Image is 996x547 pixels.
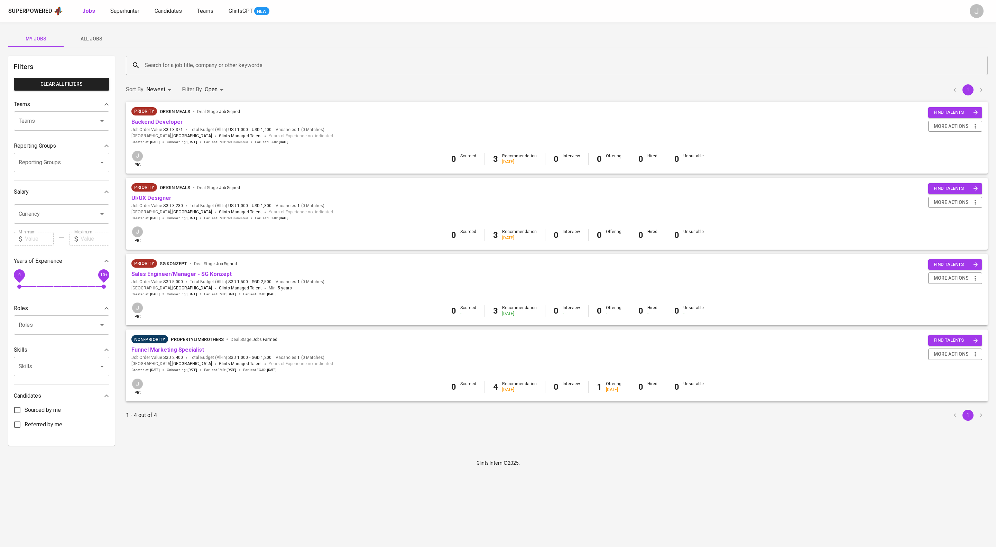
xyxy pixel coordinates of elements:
div: - [683,311,704,317]
div: Recommendation [502,153,537,165]
span: Open [205,86,218,93]
div: J [970,4,984,18]
span: Created at : [131,368,160,372]
span: USD 1,300 [252,203,271,209]
div: Superpowered [8,7,52,15]
span: Glints Managed Talent [219,133,262,138]
span: Created at : [131,140,160,145]
span: PropertyLimBrothers [171,337,224,342]
span: Vacancies ( 0 Matches ) [276,127,324,133]
span: SGD 3,371 [163,127,183,133]
b: 3 [493,154,498,164]
span: SGD 1,000 [228,355,248,361]
span: Earliest EMD : [204,368,236,372]
span: more actions [934,274,969,282]
span: Sourced by me [25,406,61,414]
span: Deal Stage : [194,261,237,266]
p: Reporting Groups [14,142,56,150]
p: Sort By [126,85,144,94]
span: Vacancies ( 0 Matches ) [276,355,324,361]
div: - [460,159,476,165]
span: Created at : [131,292,160,297]
span: [GEOGRAPHIC_DATA] [172,209,212,216]
span: Vacancies ( 0 Matches ) [276,279,324,285]
b: Jobs [82,8,95,14]
span: Years of Experience not indicated. [269,361,334,368]
div: Offering [606,381,621,393]
div: Interview [563,229,580,241]
a: Superpoweredapp logo [8,6,63,16]
b: 0 [638,306,643,316]
button: Open [97,209,107,219]
span: Deal Stage : [197,185,240,190]
p: Newest [146,85,165,94]
span: Deal Stage : [197,109,240,114]
span: [GEOGRAPHIC_DATA] , [131,361,212,368]
button: Open [97,320,107,330]
div: Unsuitable [683,153,704,165]
span: SGD 5,000 [163,279,183,285]
p: Teams [14,100,30,109]
div: pic [131,302,144,320]
div: Open [205,83,226,96]
b: 0 [451,382,456,392]
span: Min. [269,286,292,290]
span: USD 1,000 [228,127,248,133]
b: 3 [493,230,498,240]
div: - [606,235,621,241]
span: [DATE] [187,292,197,297]
span: Earliest ECJD : [243,368,277,372]
button: more actions [928,121,982,132]
button: Open [97,116,107,126]
span: [DATE] [187,140,197,145]
button: more actions [928,349,982,360]
button: more actions [928,272,982,284]
b: 0 [554,382,559,392]
span: [DATE] [279,216,288,221]
div: Interview [563,153,580,165]
div: - [563,235,580,241]
span: - [249,127,250,133]
div: - [683,387,704,393]
p: Years of Experience [14,257,62,265]
span: find talents [934,185,978,193]
span: Job Order Value [131,355,183,361]
div: pic [131,150,144,168]
span: more actions [934,122,969,131]
div: - [606,159,621,165]
span: Earliest ECJD : [255,140,288,145]
div: Recommendation [502,305,537,317]
div: Reporting Groups [14,139,109,153]
nav: pagination navigation [948,410,988,421]
span: SGD 1,200 [252,355,271,361]
b: 0 [451,154,456,164]
span: Priority [131,108,157,115]
span: - [249,279,250,285]
button: page 1 [962,84,974,95]
span: Earliest EMD : [204,292,236,297]
b: 0 [597,230,602,240]
span: [DATE] [279,140,288,145]
span: [DATE] [150,140,160,145]
div: - [647,311,657,317]
b: 0 [597,154,602,164]
span: Job Order Value [131,127,183,133]
span: Priority [131,260,157,267]
span: [DATE] [227,368,236,372]
b: 0 [451,230,456,240]
div: J [131,226,144,238]
span: Non-Priority [131,336,168,343]
span: Onboarding : [167,216,197,221]
span: Years of Experience not indicated. [269,209,334,216]
div: Unsuitable [683,229,704,241]
div: Hired [647,381,657,393]
span: SGD 2,400 [163,355,183,361]
span: Total Budget (All-In) [190,203,271,209]
span: Deal Stage : [231,337,277,342]
div: Sourced [460,381,476,393]
span: SGD 3,230 [163,203,183,209]
b: 0 [638,230,643,240]
a: GlintsGPT NEW [229,7,269,16]
div: Candidates [14,389,109,403]
span: Referred by me [25,420,62,429]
